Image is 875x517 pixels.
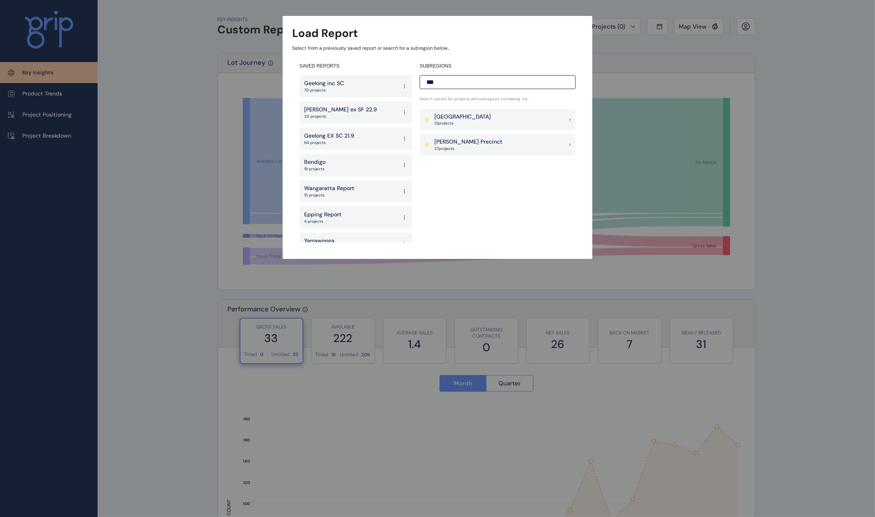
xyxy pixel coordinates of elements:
p: 15 projects [304,192,354,198]
p: [PERSON_NAME] Precinct [434,138,502,146]
p: 27 project s [434,146,502,152]
p: Select from a previously saved report or search for a subregion below... [292,45,583,52]
p: Epping Report [304,211,342,219]
p: Wangaratta Report [304,185,354,192]
p: [PERSON_NAME] ex SF 22.9 [304,106,377,114]
p: 13 project s [434,121,491,126]
p: [GEOGRAPHIC_DATA] [434,113,491,121]
p: Geelong inc SC [304,80,344,87]
h3: Load Report [292,25,358,41]
p: 20 projects [304,114,377,119]
h4: SAVED REPORTS [299,63,412,70]
p: Search results for projects and subregions containing ' cly ' [420,96,576,102]
p: Bendigo [304,158,326,166]
h4: SUBREGIONS [420,63,576,70]
p: 70 projects [304,87,344,93]
p: 19 projects [304,166,326,172]
p: Yarrawonga [304,237,334,245]
p: Geelong EX SC 21.9 [304,132,354,140]
p: 64 projects [304,140,354,146]
p: 4 projects [304,219,342,224]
